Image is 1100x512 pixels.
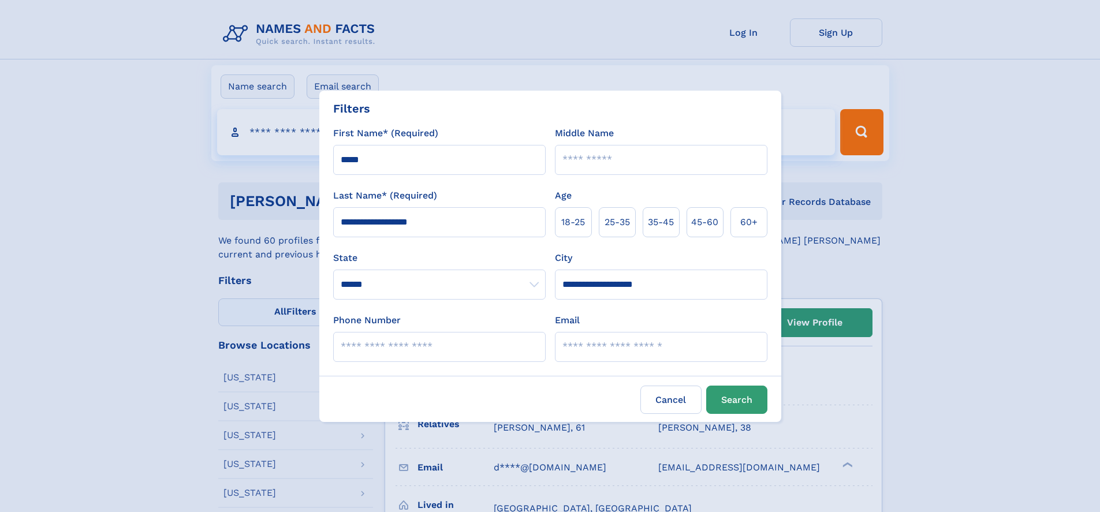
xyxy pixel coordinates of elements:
[640,386,702,414] label: Cancel
[648,215,674,229] span: 35‑45
[333,251,546,265] label: State
[555,313,580,327] label: Email
[333,126,438,140] label: First Name* (Required)
[691,215,718,229] span: 45‑60
[333,189,437,203] label: Last Name* (Required)
[740,215,758,229] span: 60+
[333,100,370,117] div: Filters
[555,189,572,203] label: Age
[555,251,572,265] label: City
[555,126,614,140] label: Middle Name
[706,386,767,414] button: Search
[561,215,585,229] span: 18‑25
[605,215,630,229] span: 25‑35
[333,313,401,327] label: Phone Number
